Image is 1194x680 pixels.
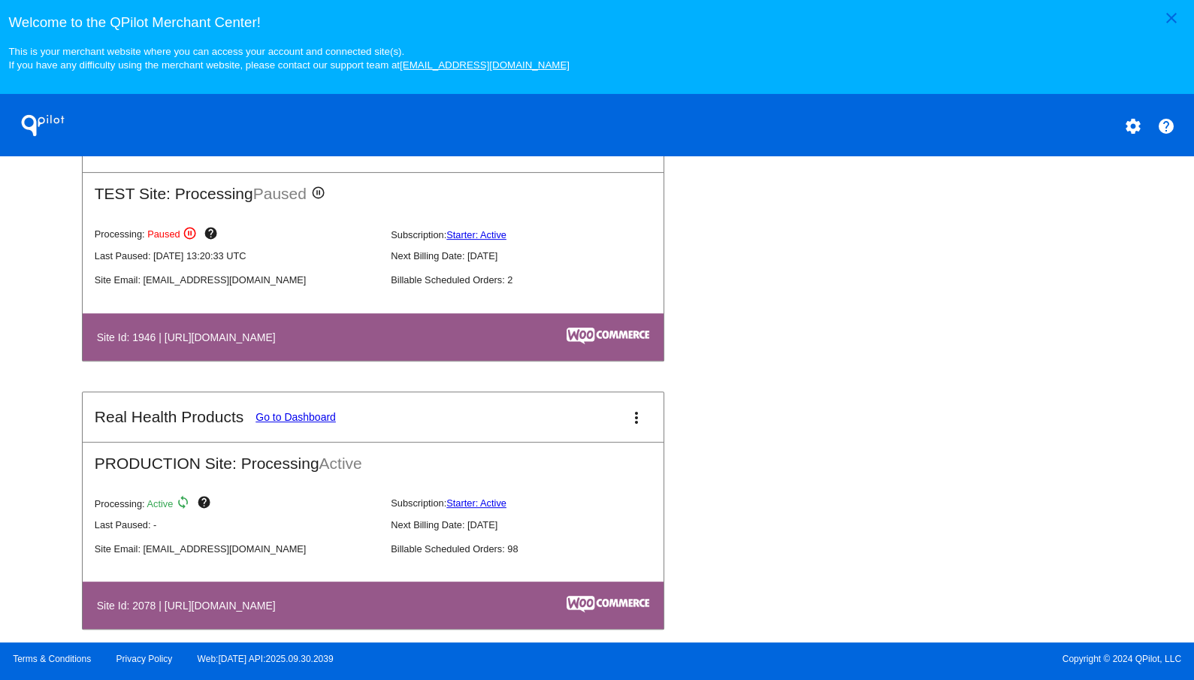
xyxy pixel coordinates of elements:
p: Processing: [95,495,379,513]
p: Subscription: [391,497,675,509]
h3: Welcome to the QPilot Merchant Center! [8,14,1185,31]
mat-icon: help [196,495,214,513]
mat-icon: more_vert [627,409,645,427]
mat-icon: settings [1123,117,1141,135]
p: Next Billing Date: [DATE] [391,250,675,261]
span: Paused [253,185,307,202]
p: Last Paused: - [95,519,379,530]
h4: Site Id: 1946 | [URL][DOMAIN_NAME] [97,331,283,343]
h1: QPilot [13,110,73,141]
mat-icon: help [204,226,222,244]
span: Paused [147,229,180,240]
p: Billable Scheduled Orders: 98 [391,543,675,555]
img: c53aa0e5-ae75-48aa-9bee-956650975ee5 [567,328,649,344]
h2: PRODUCTION Site: Processing [83,443,664,473]
span: Copyright © 2024 QPilot, LLC [610,654,1181,664]
a: Starter: Active [446,229,506,240]
h2: Real Health Products [95,408,243,426]
p: Subscription: [391,229,675,240]
mat-icon: close [1162,9,1180,27]
a: Web:[DATE] API:2025.09.30.2039 [198,654,334,664]
mat-icon: help [1157,117,1175,135]
a: Starter: Active [446,497,506,509]
p: Next Billing Date: [DATE] [391,519,675,530]
a: Go to Dashboard [255,411,336,423]
a: Terms & Conditions [13,654,91,664]
p: Processing: [95,226,379,244]
h4: Site Id: 2078 | [URL][DOMAIN_NAME] [97,600,283,612]
a: [EMAIL_ADDRESS][DOMAIN_NAME] [400,59,570,71]
span: Active [147,497,174,509]
a: Privacy Policy [116,654,173,664]
mat-icon: sync [176,495,194,513]
small: This is your merchant website where you can access your account and connected site(s). If you hav... [8,46,569,71]
p: Site Email: [EMAIL_ADDRESS][DOMAIN_NAME] [95,274,379,286]
span: Active [319,455,362,472]
p: Billable Scheduled Orders: 2 [391,274,675,286]
img: c53aa0e5-ae75-48aa-9bee-956650975ee5 [567,596,649,612]
h2: TEST Site: Processing [83,173,664,204]
mat-icon: pause_circle_outline [183,226,201,244]
mat-icon: pause_circle_outline [311,186,329,204]
p: Last Paused: [DATE] 13:20:33 UTC [95,250,379,261]
p: Site Email: [EMAIL_ADDRESS][DOMAIN_NAME] [95,543,379,555]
